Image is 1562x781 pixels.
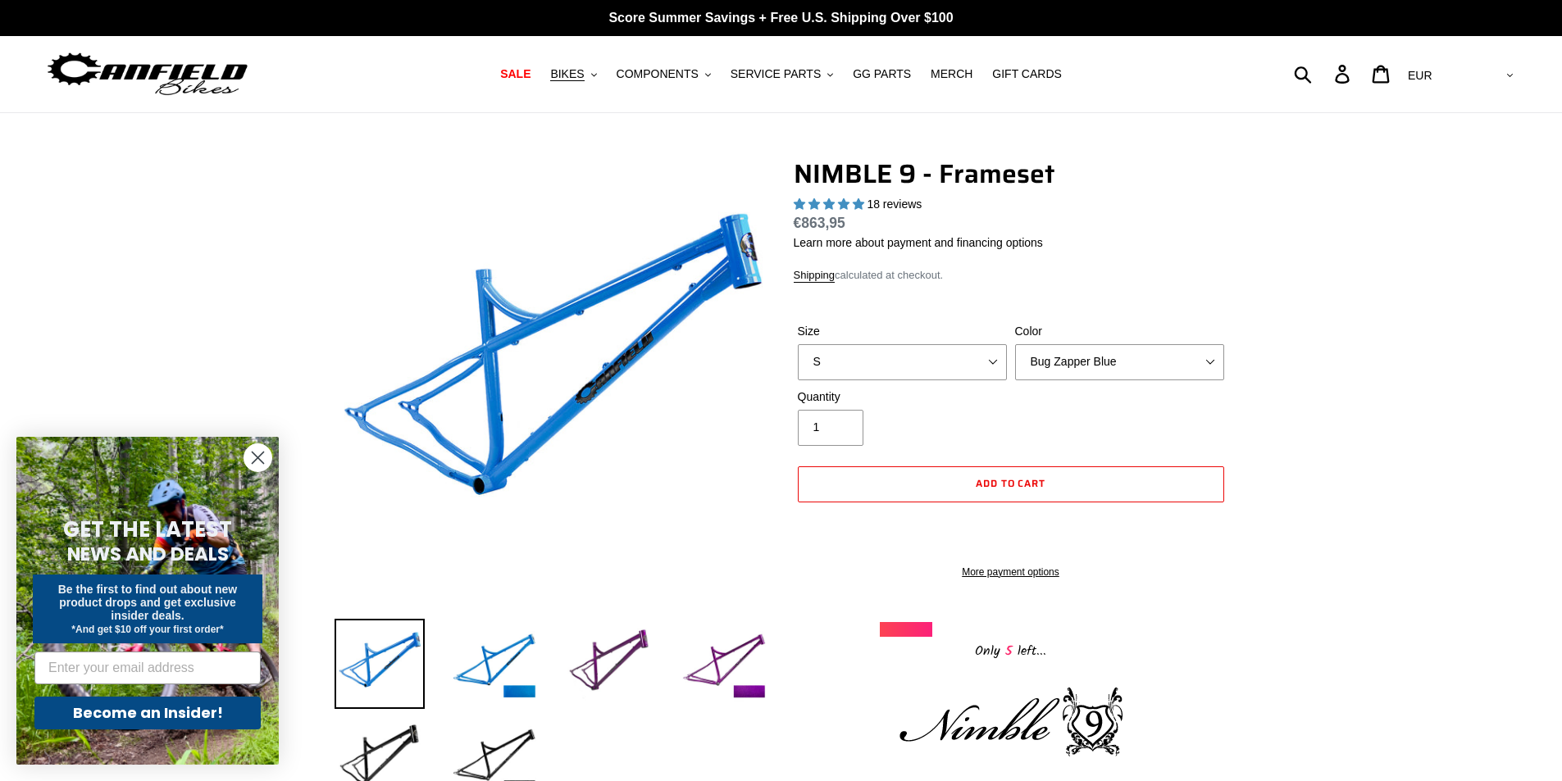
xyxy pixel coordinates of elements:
[1015,323,1224,340] label: Color
[794,267,1228,284] div: calculated at checkout.
[794,198,868,211] span: 4.89 stars
[244,443,272,472] button: Close dialog
[867,198,922,211] span: 18 reviews
[34,652,261,684] input: Enter your email address
[922,63,981,85] a: MERCH
[550,67,584,81] span: BIKES
[608,63,719,85] button: COMPONENTS
[880,637,1142,662] div: Only left...
[500,67,531,81] span: SALE
[984,63,1070,85] a: GIFT CARDS
[1000,641,1018,661] span: 5
[679,619,769,709] img: Load image into Gallery viewer, NIMBLE 9 - Frameset
[794,158,1228,189] h1: NIMBLE 9 - Frameset
[34,697,261,729] button: Become an Insider!
[564,619,654,709] img: Load image into Gallery viewer, NIMBLE 9 - Frameset
[1303,56,1345,92] input: Search
[798,466,1224,502] button: Add to cart
[67,541,229,567] span: NEWS AND DEALS
[931,67,972,81] span: MERCH
[63,515,232,544] span: GET THE LATEST
[794,236,1043,249] a: Learn more about payment and financing options
[992,67,1062,81] span: GIFT CARDS
[976,475,1046,491] span: Add to cart
[492,63,539,85] a: SALE
[731,67,821,81] span: SERVICE PARTS
[798,323,1007,340] label: Size
[798,511,1224,547] iframe: PayPal-paypal
[449,619,540,709] img: Load image into Gallery viewer, NIMBLE 9 - Frameset
[542,63,604,85] button: BIKES
[722,63,841,85] button: SERVICE PARTS
[335,619,425,709] img: Load image into Gallery viewer, NIMBLE 9 - Frameset
[853,67,911,81] span: GG PARTS
[798,565,1224,579] a: More payment options
[794,269,836,283] a: Shipping
[71,624,223,635] span: *And get $10 off your first order*
[845,63,919,85] a: GG PARTS
[794,215,845,231] span: €863,95
[58,583,238,622] span: Be the first to find out about new product drops and get exclusive insider deals.
[45,48,250,100] img: Canfield Bikes
[798,388,1007,406] label: Quantity
[617,67,699,81] span: COMPONENTS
